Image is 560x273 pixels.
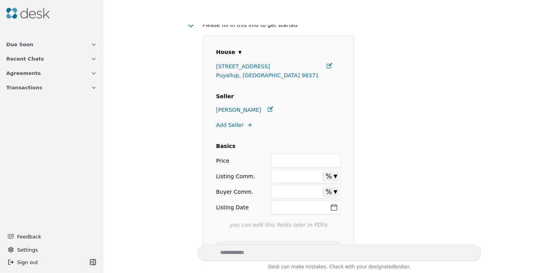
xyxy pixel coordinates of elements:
div: Desk can make mistakes. Check with your broker. [198,263,481,273]
button: Sign out [5,256,87,268]
button: Settings [5,243,98,256]
div: [STREET_ADDRESS] [216,62,319,71]
button: Recent Chats [2,52,101,66]
div: ▾ [333,170,337,181]
div: ▾ [238,47,242,57]
label: Listing Date [216,200,255,214]
span: Settings [17,246,38,254]
span: designated [368,264,394,270]
span: Transactions [6,83,42,92]
div: you can edit this fields later in PDFs [216,221,341,230]
span: Due Soon [6,40,33,49]
label: Buyer Comm. [216,185,255,199]
img: Desk [187,21,194,28]
button: Feedback [3,230,97,243]
button: Transactions [2,80,101,95]
span: Sign out [17,258,38,266]
span: Feedback [17,233,92,241]
span: Agreements [6,69,41,77]
span: [PERSON_NAME] [216,106,261,115]
div: [PERSON_NAME] [216,106,273,115]
button: Agreements [2,66,101,80]
button: Due Soon [2,37,101,52]
img: Desk [6,8,50,19]
h3: Seller [216,92,341,101]
span: Add Seller [216,121,244,130]
h3: Basics [216,142,341,151]
textarea: Write your prompt here [198,245,481,261]
label: Listing Comm. [216,169,255,183]
div: ▾ [333,186,337,197]
span: Recent Chats [6,55,44,63]
div: Please fill in this info to get started [203,21,475,30]
label: Price [216,154,255,168]
div: Puyallup, [GEOGRAPHIC_DATA] 98371 [216,71,319,80]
